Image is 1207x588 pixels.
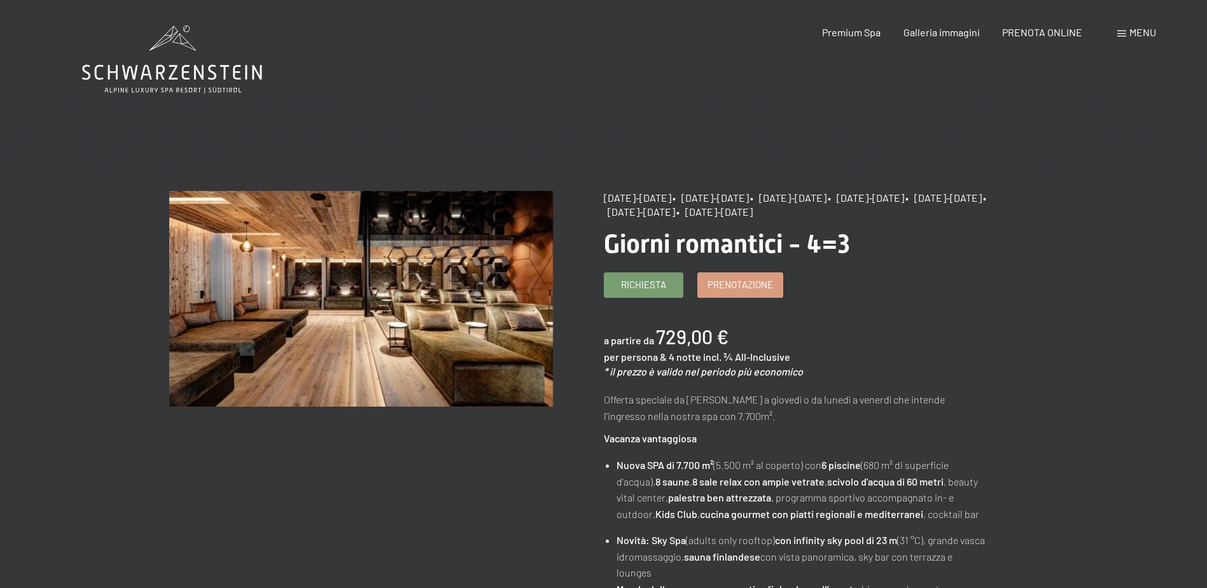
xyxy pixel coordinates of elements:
a: Prenotazione [698,273,783,297]
strong: Vacanza vantaggiosa [604,432,697,444]
span: • [DATE]-[DATE] [828,192,904,204]
a: Premium Spa [822,26,881,38]
li: (adults only rooftop) (31 °C), grande vasca idromassaggio, con vista panoramica, sky bar con terr... [617,532,987,581]
strong: Kids Club [655,508,697,520]
strong: Novità: Sky Spa [617,534,686,546]
strong: sauna finlandese [684,550,760,563]
span: • [DATE]-[DATE] [673,192,749,204]
p: Offerta speciale da [PERSON_NAME] a giovedì o da lunedì a venerdì che intende l'ingresso nella no... [604,391,987,424]
strong: con infinity sky pool di 23 m [775,534,897,546]
span: incl. ¾ All-Inclusive [703,351,790,363]
span: Richiesta [621,278,666,291]
span: Giorni romantici - 4=3 [604,229,850,259]
strong: Nuova SPA di 7.700 m² [617,459,713,471]
a: Richiesta [604,273,683,297]
strong: 6 piscine [821,459,861,471]
strong: 8 sale relax con ampie vetrate [692,475,825,487]
strong: cucina gourmet con piatti regionali e mediterranei [700,508,923,520]
span: 4 notte [669,351,701,363]
em: * il prezzo è valido nel periodo più economico [604,365,803,377]
span: • [DATE]-[DATE] [750,192,827,204]
a: PRENOTA ONLINE [1002,26,1082,38]
span: • [DATE]-[DATE] [905,192,982,204]
span: Prenotazione [708,278,773,291]
span: [DATE]-[DATE] [604,192,671,204]
span: • [DATE]-[DATE] [676,206,753,218]
strong: palestra ben attrezzata [668,491,771,503]
b: 729,00 € [656,325,729,348]
a: Galleria immagini [904,26,980,38]
strong: scivolo d'acqua di 60 metri [827,475,944,487]
strong: 8 saune [655,475,690,487]
img: Giorni romantici - 4=3 [169,191,553,407]
li: (5.500 m² al coperto) con (680 m² di superficie d'acqua), , , , beauty vital center, , programma ... [617,457,987,522]
span: Menu [1129,26,1156,38]
span: a partire da [604,334,654,346]
span: per persona & [604,351,667,363]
